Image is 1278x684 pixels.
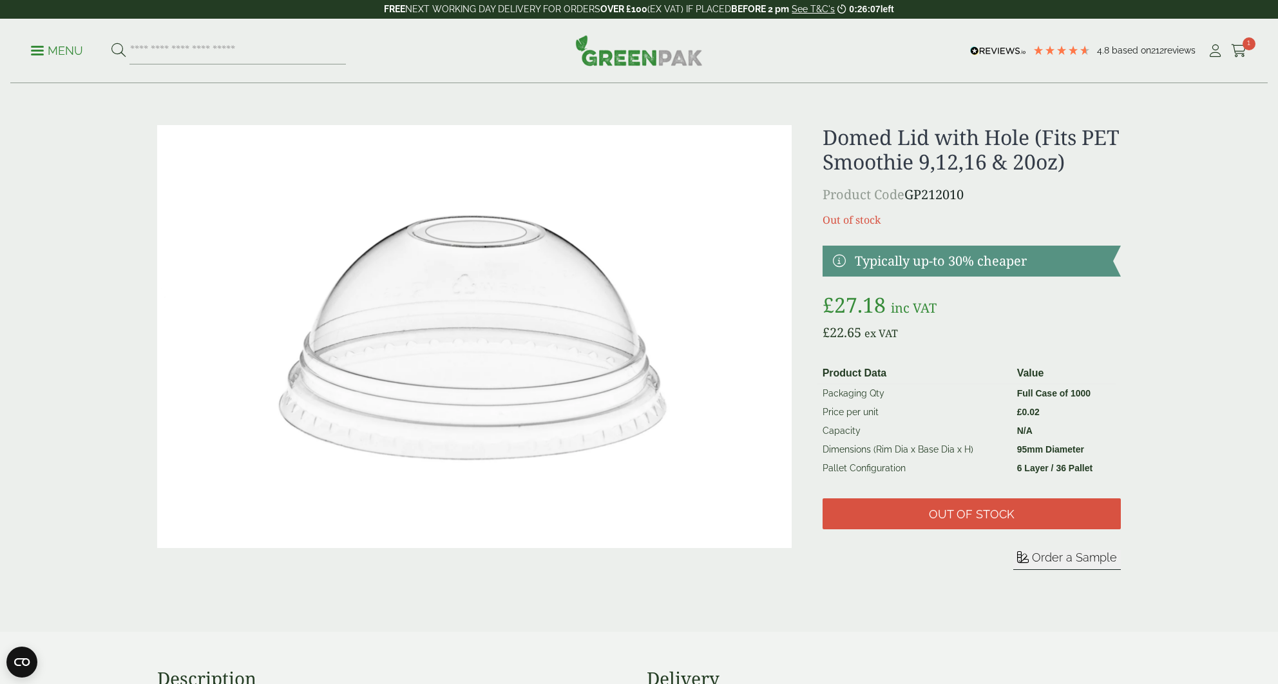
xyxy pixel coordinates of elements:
[1033,44,1091,56] div: 4.79 Stars
[1112,45,1151,55] span: Based on
[970,46,1026,55] img: REVIEWS.io
[1164,45,1196,55] span: reviews
[1012,363,1116,384] th: Value
[1013,550,1121,570] button: Order a Sample
[823,185,1121,204] p: GP212010
[384,4,405,14] strong: FREE
[1097,45,1112,55] span: 4.8
[1243,37,1255,50] span: 1
[1017,388,1091,398] strong: Full Case of 1000
[864,326,898,340] span: ex VAT
[823,212,1121,228] p: Out of stock
[1231,41,1247,61] a: 1
[1151,45,1164,55] span: 212
[823,324,861,341] bdi: 22.65
[1032,551,1117,564] span: Order a Sample
[817,384,1012,403] td: Packaging Qty
[31,43,83,56] a: Menu
[1231,44,1247,57] i: Cart
[6,647,37,678] button: Open CMP widget
[891,299,937,317] span: inc VAT
[817,440,1012,459] td: Dimensions (Rim Dia x Base Dia x H)
[792,4,835,14] a: See T&C's
[157,125,792,548] img: Dome With Hold Lid
[31,43,83,59] p: Menu
[1207,44,1223,57] i: My Account
[1017,407,1040,417] bdi: 0.02
[731,4,789,14] strong: BEFORE 2 pm
[823,125,1121,175] h1: Domed Lid with Hole (Fits PET Smoothie 9,12,16 & 20oz)
[823,324,830,341] span: £
[600,4,647,14] strong: OVER £100
[817,422,1012,440] td: Capacity
[1017,425,1033,436] strong: N/A
[1017,444,1084,454] strong: 95mm Diameter
[823,291,834,318] span: £
[817,459,1012,478] td: Pallet Configuration
[849,4,880,14] span: 0:26:07
[929,507,1015,522] span: Out of stock
[823,291,886,318] bdi: 27.18
[881,4,894,14] span: left
[817,403,1012,422] td: Price per unit
[823,186,904,203] span: Product Code
[575,35,703,66] img: GreenPak Supplies
[1017,407,1022,417] span: £
[1017,463,1093,473] strong: 6 Layer / 36 Pallet
[817,363,1012,384] th: Product Data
